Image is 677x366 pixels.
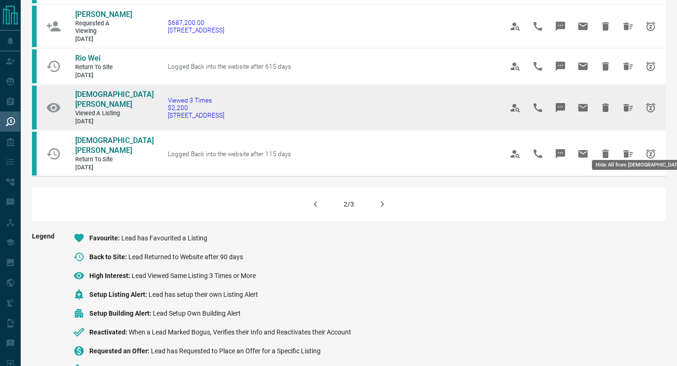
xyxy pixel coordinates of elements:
[639,15,662,38] span: Snooze
[617,143,639,165] span: Hide All from Vedia Ferdiner
[168,63,291,70] span: Logged Back into the website after 615 days
[594,96,617,119] span: Hide
[75,110,132,118] span: Viewed a Listing
[527,55,549,78] span: Call
[549,96,572,119] span: Message
[75,164,132,172] span: [DATE]
[75,64,132,72] span: Return to Site
[75,54,101,63] span: Rio Wei
[594,15,617,38] span: Hide
[75,35,132,43] span: [DATE]
[149,291,258,298] span: Lead has setup their own Listing Alert
[504,55,527,78] span: View Profile
[594,143,617,165] span: Hide
[168,111,224,119] span: [STREET_ADDRESS]
[168,96,224,119] a: Viewed 3 Times$2,200[STREET_ADDRESS]
[75,90,154,109] span: [DEMOGRAPHIC_DATA][PERSON_NAME]
[168,19,224,26] span: $687,200.00
[89,272,132,279] span: High Interest
[639,55,662,78] span: Snooze
[75,118,132,126] span: [DATE]
[32,132,37,175] div: condos.ca
[75,136,154,155] span: [DEMOGRAPHIC_DATA][PERSON_NAME]
[151,347,321,355] span: Lead has Requested to Place an Offer for a Specific Listing
[572,96,594,119] span: Email
[32,86,37,129] div: condos.ca
[89,347,151,355] span: Requested an Offer
[344,200,354,208] div: 2/3
[75,72,132,80] span: [DATE]
[527,96,549,119] span: Call
[32,6,37,48] div: condos.ca
[617,15,639,38] span: Hide All from Marcus Wong
[32,49,37,83] div: condos.ca
[168,96,224,104] span: Viewed 3 Times
[153,310,241,317] span: Lead Setup Own Building Alert
[594,55,617,78] span: Hide
[572,55,594,78] span: Email
[75,10,132,19] span: [PERSON_NAME]
[75,10,132,20] a: [PERSON_NAME]
[75,156,132,164] span: Return to Site
[89,253,128,261] span: Back to Site
[129,328,351,336] span: When a Lead Marked Bogus, Verifies their Info and Reactivates their Account
[168,150,291,158] span: Logged Back into the website after 115 days
[572,143,594,165] span: Email
[132,272,256,279] span: Lead Viewed Same Listing 3 Times or More
[89,310,153,317] span: Setup Building Alert
[572,15,594,38] span: Email
[89,328,129,336] span: Reactivated
[504,15,527,38] span: View Profile
[89,291,149,298] span: Setup Listing Alert
[168,19,224,34] a: $687,200.00[STREET_ADDRESS]
[168,26,224,34] span: [STREET_ADDRESS]
[128,253,243,261] span: Lead Returned to Website after 90 days
[639,96,662,119] span: Snooze
[549,15,572,38] span: Message
[527,143,549,165] span: Call
[639,143,662,165] span: Snooze
[527,15,549,38] span: Call
[549,143,572,165] span: Message
[89,234,121,242] span: Favourite
[168,104,224,111] span: $2,200
[617,55,639,78] span: Hide All from Rio Wei
[75,20,132,35] span: Requested a Viewing
[504,143,527,165] span: View Profile
[617,96,639,119] span: Hide All from Vedia Ferdiner
[75,54,132,64] a: Rio Wei
[75,136,132,156] a: [DEMOGRAPHIC_DATA][PERSON_NAME]
[549,55,572,78] span: Message
[504,96,527,119] span: View Profile
[121,234,207,242] span: Lead has Favourited a Listing
[75,90,132,110] a: [DEMOGRAPHIC_DATA][PERSON_NAME]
